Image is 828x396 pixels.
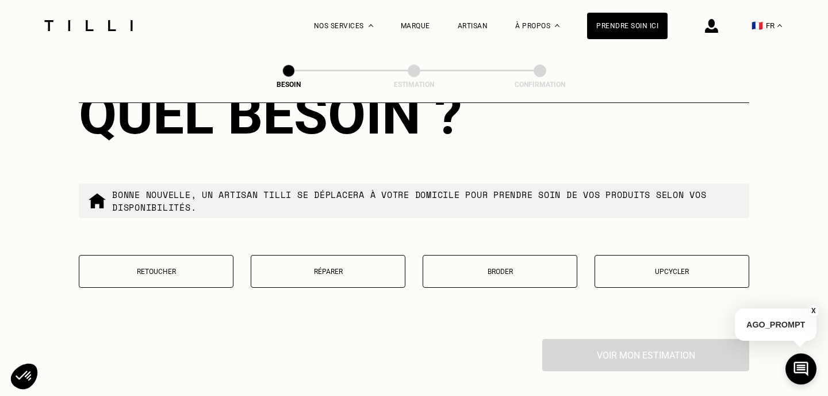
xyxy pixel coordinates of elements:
[257,268,399,276] p: Réparer
[777,24,782,27] img: menu déroulant
[251,255,405,288] button: Réparer
[79,255,233,288] button: Retoucher
[429,268,571,276] p: Broder
[79,82,749,147] div: Quel besoin ?
[369,24,373,27] img: Menu déroulant
[85,268,227,276] p: Retoucher
[705,19,718,33] img: icône connexion
[458,22,488,30] a: Artisan
[555,24,559,27] img: Menu déroulant à propos
[356,81,471,89] div: Estimation
[752,20,763,31] span: 🇫🇷
[595,255,749,288] button: Upcycler
[231,81,346,89] div: Besoin
[482,81,597,89] div: Confirmation
[112,188,740,214] p: Bonne nouvelle, un artisan tilli se déplacera à votre domicile pour prendre soin de vos produits ...
[88,192,106,210] img: commande à domicile
[601,268,743,276] p: Upcycler
[401,22,430,30] a: Marque
[587,13,668,39] a: Prendre soin ici
[40,20,137,31] img: Logo du service de couturière Tilli
[808,304,819,317] button: X
[423,255,577,288] button: Broder
[735,309,816,341] p: AGO_PROMPT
